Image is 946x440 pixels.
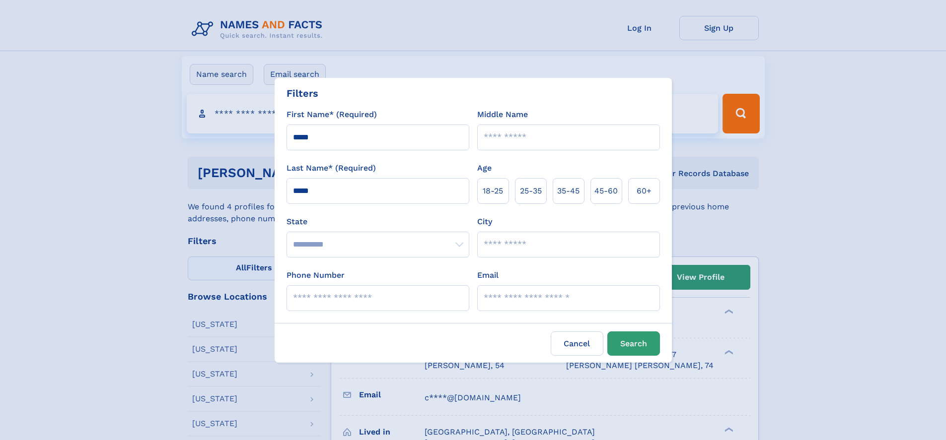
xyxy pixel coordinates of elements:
[287,269,345,281] label: Phone Number
[287,86,318,101] div: Filters
[594,185,618,197] span: 45‑60
[520,185,542,197] span: 25‑35
[287,109,377,121] label: First Name* (Required)
[287,162,376,174] label: Last Name* (Required)
[483,185,503,197] span: 18‑25
[551,331,603,356] label: Cancel
[287,216,469,228] label: State
[477,109,528,121] label: Middle Name
[477,162,492,174] label: Age
[637,185,652,197] span: 60+
[477,269,499,281] label: Email
[607,331,660,356] button: Search
[557,185,580,197] span: 35‑45
[477,216,492,228] label: City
